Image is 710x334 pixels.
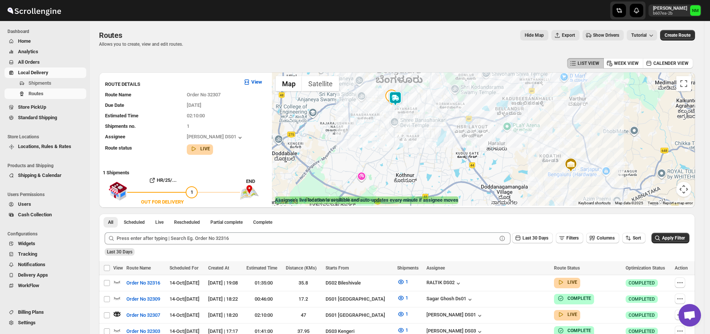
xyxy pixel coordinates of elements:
span: All [108,219,113,225]
span: All Orders [18,59,40,65]
b: LIVE [567,280,577,285]
span: Routes [99,31,122,40]
button: Last 30 Days [512,233,553,243]
button: Map action label [520,30,548,40]
span: 1 [191,189,193,195]
button: Users [5,199,86,210]
button: Show Drivers [582,30,624,40]
button: Tutorial [627,30,657,40]
span: Created At [208,265,229,271]
button: CALENDER VIEW [643,58,693,69]
span: Shipping & Calendar [18,172,62,178]
span: WEEK VIEW [614,60,639,66]
div: DS01 [GEOGRAPHIC_DATA] [326,312,393,319]
button: View [239,76,267,88]
button: Routes [5,88,86,99]
span: Delivery Apps [18,272,48,278]
span: Scheduled For [170,265,198,271]
span: Order No 32307 [187,92,221,97]
button: RALTIK DS02 [426,280,462,287]
span: Rescheduled [174,219,200,225]
div: 47 [286,312,321,319]
span: COMPLETED [629,280,655,286]
span: 1 [405,279,408,285]
img: shop.svg [108,177,127,206]
button: Order No 32307 [122,309,165,321]
button: Analytics [5,46,86,57]
div: 35.8 [286,279,321,287]
span: Last 30 Days [522,235,548,241]
button: Shipments [5,78,86,88]
span: COMPLETED [629,312,655,318]
div: 01:35:00 [246,279,281,287]
span: Show Drivers [593,32,619,38]
span: 14-Oct | [DATE] [170,280,200,286]
div: DS01 [GEOGRAPHIC_DATA] [326,295,393,303]
button: Widgets [5,238,86,249]
span: Locations, Rules & Rates [18,144,71,149]
button: All Orders [5,57,86,67]
button: HR/25/... [127,174,198,186]
span: 1 [405,295,408,301]
div: END [246,178,268,185]
button: 1 [393,292,413,304]
button: Apply Filter [651,233,689,243]
span: Order No 32307 [126,312,160,319]
button: Locations, Rules & Rates [5,141,86,152]
span: Shipments no. [105,123,136,129]
button: Cash Collection [5,210,86,220]
div: 17.2 [286,295,321,303]
span: Apply Filter [662,235,685,241]
div: DS02 Bileshivale [326,279,393,287]
div: OUT FOR DELIVERY [141,198,184,206]
span: Routes [29,91,44,96]
button: Keyboard shortcuts [578,201,611,206]
span: 02:10:00 [187,113,205,118]
span: 14-Oct | [DATE] [170,328,200,334]
span: Action [675,265,688,271]
button: All routes [104,217,118,228]
span: Create Route [665,32,690,38]
button: COMPLETE [557,295,591,302]
button: Notifications [5,259,86,270]
b: 1 Shipments [99,166,129,175]
div: 02:10:00 [246,312,281,319]
button: Settings [5,318,86,328]
button: Tracking [5,249,86,259]
button: Export [551,30,579,40]
span: Filters [566,235,579,241]
span: Route status [105,145,132,151]
b: HR/25/... [157,177,177,183]
button: 1 [393,276,413,288]
button: Sagar Ghosh Ds01 [426,296,474,303]
span: [DATE] [187,102,201,108]
button: 1 [393,308,413,320]
span: Users Permissions [8,192,86,198]
span: 1 [405,327,408,333]
div: 1 [384,90,399,105]
span: View [113,265,123,271]
div: [DATE] | 18:22 [208,295,242,303]
span: Hide Map [525,32,544,38]
span: Local Delivery [18,70,48,75]
button: Toggle fullscreen view [676,76,691,91]
button: Shipping & Calendar [5,170,86,181]
span: Products and Shipping [8,163,86,169]
span: 14-Oct | [DATE] [170,312,200,318]
a: Report a map error [663,201,693,205]
span: Analytics [18,49,38,54]
button: Order No 32316 [122,277,165,289]
span: LIST VIEW [578,60,599,66]
span: Route Name [126,265,151,271]
span: CALENDER VIEW [653,60,689,66]
span: Configurations [8,231,86,237]
span: Partial complete [210,219,243,225]
span: Distance (KMs) [286,265,317,271]
img: trip_end.png [240,185,259,199]
span: Home [18,38,31,44]
span: Assignee [426,265,445,271]
button: Billing Plans [5,307,86,318]
input: Press enter after typing | Search Eg. Order No 32316 [117,232,497,244]
span: Route Name [105,92,131,97]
